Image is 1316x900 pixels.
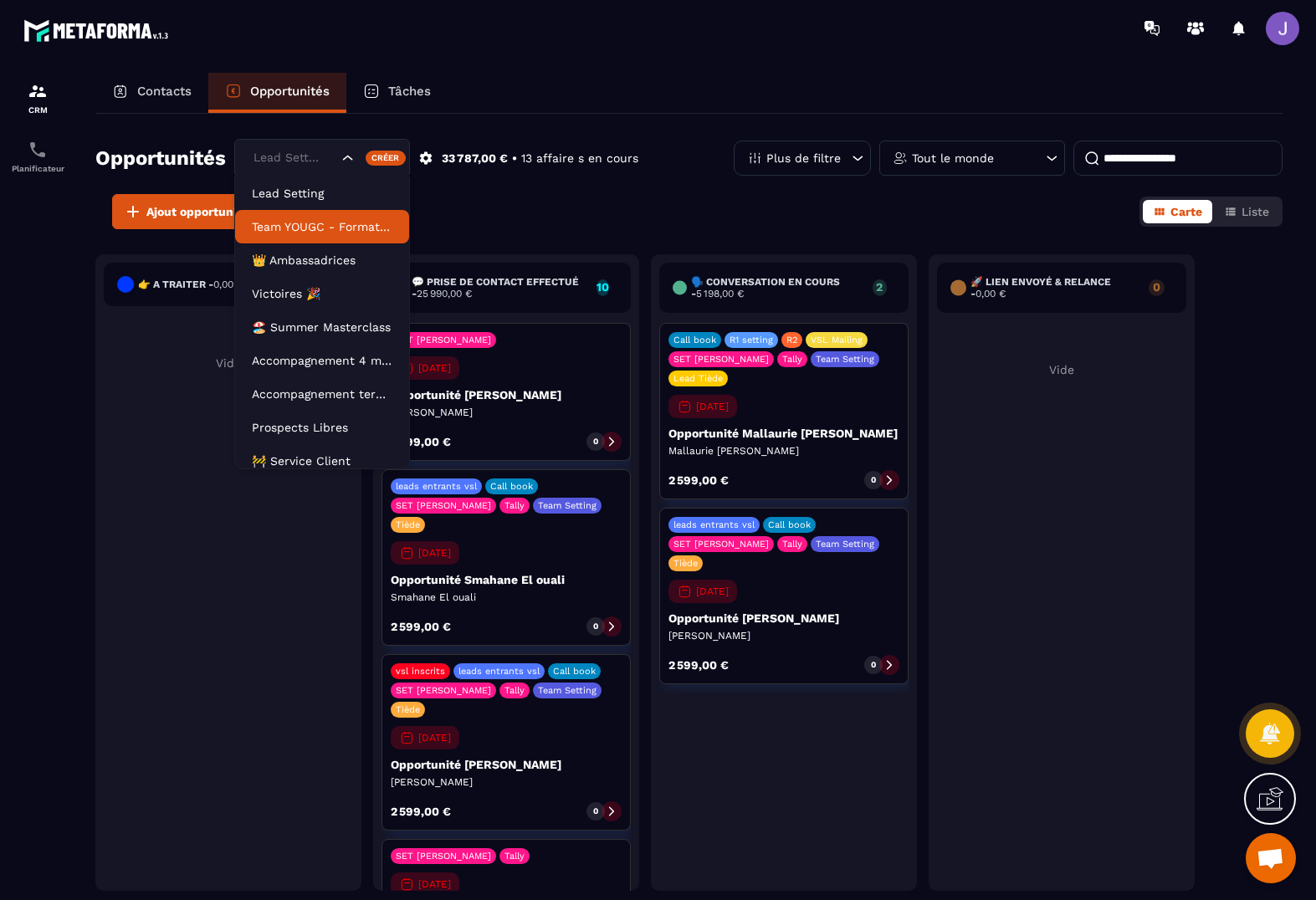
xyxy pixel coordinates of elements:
[137,84,192,99] p: Contacts
[396,519,420,530] p: Tiède
[396,704,420,715] p: Tiède
[418,547,451,559] p: [DATE]
[668,444,899,458] p: Mallaurie [PERSON_NAME]
[346,73,448,113] a: Tâches
[208,73,346,113] a: Opportunités
[252,185,392,202] p: Lead Setting
[668,427,899,440] p: Opportunité Mallaurie [PERSON_NAME]
[28,81,48,101] img: formation
[252,352,392,369] p: Accompagnement 4 mois
[95,141,226,175] h2: Opportunités
[816,354,874,365] p: Team Setting
[504,500,525,511] p: Tally
[766,152,841,164] p: Plus de filtre
[782,539,802,550] p: Tally
[673,539,769,550] p: SET [PERSON_NAME]
[1214,200,1279,223] button: Liste
[388,84,431,99] p: Tâches
[593,805,598,817] p: 0
[396,666,445,677] p: vsl inscrits
[593,621,598,632] p: 0
[396,335,491,345] p: SET [PERSON_NAME]
[249,149,338,167] input: Search for option
[4,69,71,127] a: formationformationCRM
[673,373,723,384] p: Lead Tiède
[521,151,638,166] p: 13 affaire s en cours
[4,127,71,186] a: schedulerschedulerPlanificateur
[252,419,392,436] p: Prospects Libres
[1143,200,1212,223] button: Carte
[871,474,876,486] p: 0
[252,453,392,469] p: 🚧 Service Client
[538,500,597,511] p: Team Setting
[391,775,622,789] p: [PERSON_NAME]
[391,591,622,604] p: Smahane El ouali
[1149,281,1165,293] p: 0
[504,851,525,862] p: Tally
[937,363,1186,376] p: Vide
[252,319,392,335] p: 🏖️ Summer Masterclass
[391,805,451,817] p: 2 599,00 €
[668,611,899,625] p: Opportunité [PERSON_NAME]
[396,685,491,696] p: SET [PERSON_NAME]
[696,288,744,299] span: 5 198,00 €
[234,139,410,177] div: Search for option
[512,151,517,166] p: •
[768,519,811,530] p: Call book
[252,285,392,302] p: Victoires 🎉
[668,629,899,642] p: [PERSON_NAME]
[391,436,451,447] p: 2 599,00 €
[912,152,994,164] p: Tout le monde
[1246,833,1296,883] div: Ouvrir le chat
[668,659,729,671] p: 2 599,00 €
[4,164,71,173] p: Planificateur
[730,335,773,345] p: R1 setting
[504,685,525,696] p: Tally
[442,151,508,166] p: 33 787,00 €
[593,436,598,447] p: 0
[871,659,876,671] p: 0
[396,851,491,862] p: SET [PERSON_NAME]
[366,151,407,166] div: Créer
[1242,205,1269,218] span: Liste
[786,335,797,345] p: R2
[391,621,451,632] p: 2 599,00 €
[396,500,491,511] p: SET [PERSON_NAME]
[418,878,451,890] p: [DATE]
[873,281,887,293] p: 2
[597,281,609,293] p: 10
[396,481,477,492] p: leads entrants vsl
[146,203,248,220] span: Ajout opportunité
[391,388,622,401] p: Opportunité [PERSON_NAME]
[458,666,540,677] p: leads entrants vsl
[138,279,243,290] h6: 👉 A traiter -
[970,276,1140,299] h6: 🚀 Lien envoyé & Relance -
[782,354,802,365] p: Tally
[4,105,71,115] p: CRM
[1170,205,1202,218] span: Carte
[23,15,174,46] img: logo
[673,519,755,530] p: leads entrants vsl
[673,558,698,569] p: Tiède
[112,194,259,229] button: Ajout opportunité
[391,758,622,771] p: Opportunité [PERSON_NAME]
[673,335,716,345] p: Call book
[696,401,729,412] p: [DATE]
[418,362,451,374] p: [DATE]
[696,586,729,597] p: [DATE]
[250,84,330,99] p: Opportunités
[28,140,48,160] img: scheduler
[391,406,622,419] p: [PERSON_NAME]
[816,539,874,550] p: Team Setting
[412,276,587,299] h6: 💬 Prise de contact effectué -
[811,335,863,345] p: VSL Mailing
[252,218,392,235] p: Team YOUGC - Formations
[553,666,596,677] p: Call book
[691,276,864,299] h6: 🗣️ Conversation en cours -
[975,288,1006,299] span: 0,00 €
[104,356,353,370] p: Vide
[668,474,729,486] p: 2 599,00 €
[213,279,243,290] span: 0,00 €
[490,481,533,492] p: Call book
[673,354,769,365] p: SET [PERSON_NAME]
